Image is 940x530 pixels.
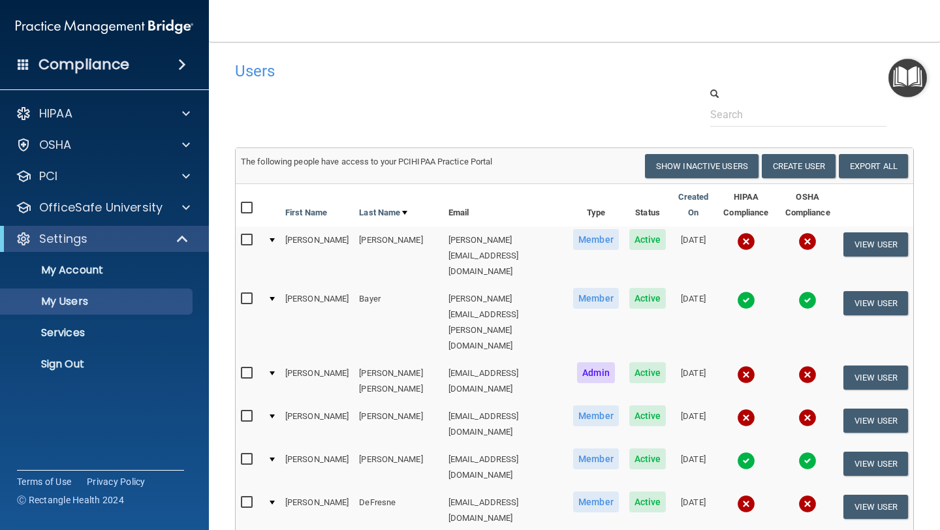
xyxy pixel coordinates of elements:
[16,137,190,153] a: OSHA
[573,405,619,426] span: Member
[715,184,777,226] th: HIPAA Compliance
[843,232,908,257] button: View User
[16,168,190,184] a: PCI
[843,452,908,476] button: View User
[839,154,908,178] a: Export All
[629,229,666,250] span: Active
[443,446,568,489] td: [EMAIL_ADDRESS][DOMAIN_NAME]
[798,366,817,384] img: cross.ca9f0e7f.svg
[671,360,715,403] td: [DATE]
[443,184,568,226] th: Email
[737,409,755,427] img: cross.ca9f0e7f.svg
[888,59,927,97] button: Open Resource Center
[737,495,755,513] img: cross.ca9f0e7f.svg
[241,157,493,166] span: The following people have access to your PCIHIPAA Practice Portal
[573,288,619,309] span: Member
[573,229,619,250] span: Member
[843,291,908,315] button: View User
[737,291,755,309] img: tick.e7d51cea.svg
[671,285,715,360] td: [DATE]
[443,226,568,285] td: [PERSON_NAME][EMAIL_ADDRESS][DOMAIN_NAME]
[798,452,817,470] img: tick.e7d51cea.svg
[762,154,836,178] button: Create User
[39,200,163,215] p: OfficeSafe University
[443,285,568,360] td: [PERSON_NAME][EMAIL_ADDRESS][PERSON_NAME][DOMAIN_NAME]
[354,360,443,403] td: [PERSON_NAME] [PERSON_NAME]
[39,168,57,184] p: PCI
[798,232,817,251] img: cross.ca9f0e7f.svg
[676,189,710,221] a: Created On
[843,409,908,433] button: View User
[39,55,129,74] h4: Compliance
[280,360,354,403] td: [PERSON_NAME]
[16,14,193,40] img: PMB logo
[843,495,908,519] button: View User
[8,264,187,277] p: My Account
[285,205,327,221] a: First Name
[798,409,817,427] img: cross.ca9f0e7f.svg
[39,137,72,153] p: OSHA
[8,295,187,308] p: My Users
[39,106,72,121] p: HIPAA
[737,452,755,470] img: tick.e7d51cea.svg
[280,446,354,489] td: [PERSON_NAME]
[577,362,615,383] span: Admin
[235,63,623,80] h4: Users
[16,200,190,215] a: OfficeSafe University
[629,288,666,309] span: Active
[354,446,443,489] td: [PERSON_NAME]
[354,285,443,360] td: Bayer
[354,226,443,285] td: [PERSON_NAME]
[8,326,187,339] p: Services
[710,102,886,127] input: Search
[354,403,443,446] td: [PERSON_NAME]
[798,495,817,513] img: cross.ca9f0e7f.svg
[624,184,672,226] th: Status
[280,285,354,360] td: [PERSON_NAME]
[737,366,755,384] img: cross.ca9f0e7f.svg
[671,226,715,285] td: [DATE]
[573,448,619,469] span: Member
[573,491,619,512] span: Member
[280,226,354,285] td: [PERSON_NAME]
[16,231,189,247] a: Settings
[39,231,87,247] p: Settings
[629,448,666,469] span: Active
[443,360,568,403] td: [EMAIL_ADDRESS][DOMAIN_NAME]
[16,106,190,121] a: HIPAA
[798,291,817,309] img: tick.e7d51cea.svg
[629,362,666,383] span: Active
[629,491,666,512] span: Active
[443,403,568,446] td: [EMAIL_ADDRESS][DOMAIN_NAME]
[17,493,124,507] span: Ⓒ Rectangle Health 2024
[568,184,624,226] th: Type
[777,184,838,226] th: OSHA Compliance
[280,403,354,446] td: [PERSON_NAME]
[671,446,715,489] td: [DATE]
[671,403,715,446] td: [DATE]
[737,232,755,251] img: cross.ca9f0e7f.svg
[843,366,908,390] button: View User
[8,358,187,371] p: Sign Out
[87,475,146,488] a: Privacy Policy
[17,475,71,488] a: Terms of Use
[359,205,407,221] a: Last Name
[629,405,666,426] span: Active
[645,154,759,178] button: Show Inactive Users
